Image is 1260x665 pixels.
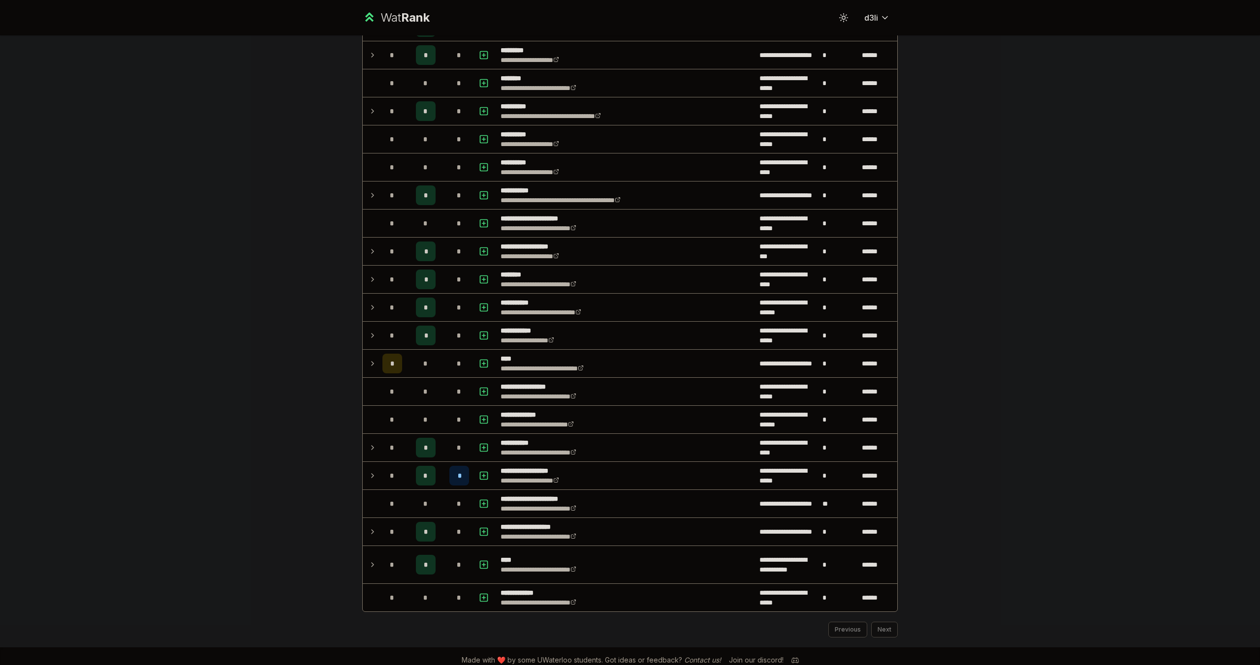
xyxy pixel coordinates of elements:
button: d3li [856,9,898,27]
div: Join our discord! [729,655,784,665]
span: Made with ❤️ by some UWaterloo students. Got ideas or feedback? [462,655,721,665]
div: Wat [380,10,430,26]
span: Rank [401,10,430,25]
a: WatRank [362,10,430,26]
span: d3li [864,12,878,24]
a: Contact us! [684,656,721,664]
